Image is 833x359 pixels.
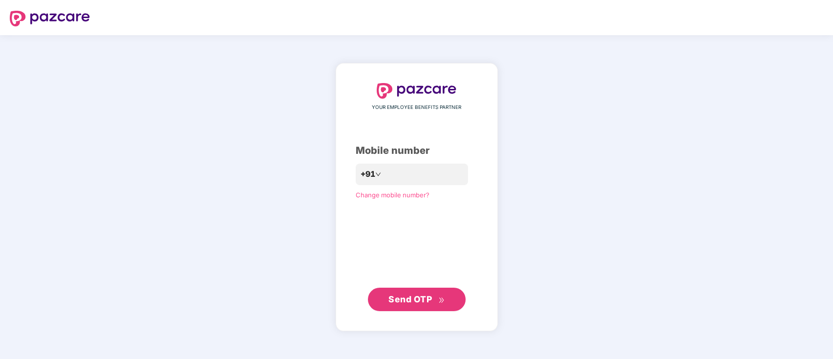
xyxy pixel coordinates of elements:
[356,143,478,158] div: Mobile number
[388,294,432,304] span: Send OTP
[372,104,461,111] span: YOUR EMPLOYEE BENEFITS PARTNER
[10,11,90,26] img: logo
[368,288,466,311] button: Send OTPdouble-right
[356,191,429,199] a: Change mobile number?
[375,171,381,177] span: down
[438,297,445,303] span: double-right
[377,83,457,99] img: logo
[361,168,375,180] span: +91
